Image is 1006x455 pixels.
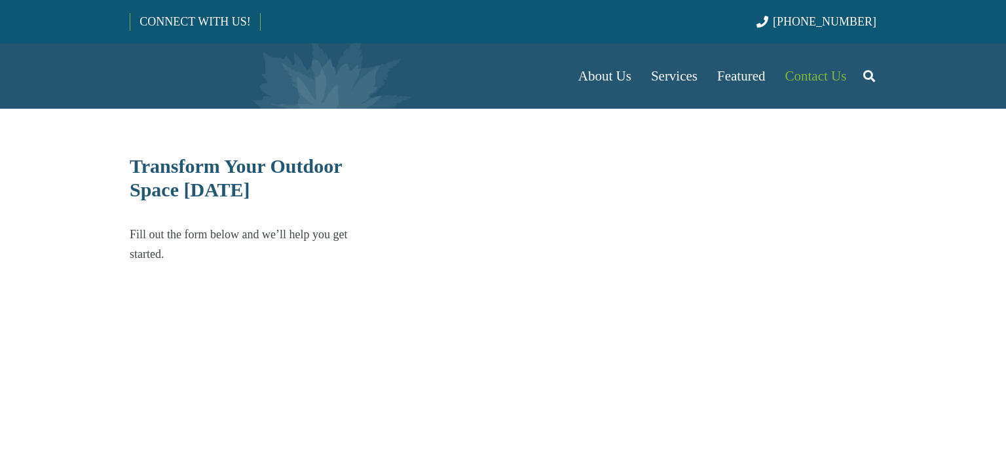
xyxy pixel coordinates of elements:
span: Featured [717,68,765,84]
span: Transform Your Outdoor Space [DATE] [130,155,342,200]
span: [PHONE_NUMBER] [773,15,876,28]
a: Featured [707,43,775,109]
p: Fill out the form below and we’ll help you get started. [130,225,374,264]
span: Contact Us [785,68,847,84]
a: Borst-Logo [130,50,347,102]
span: Services [651,68,698,84]
a: Search [856,60,882,92]
span: About Us [578,68,631,84]
a: Services [641,43,707,109]
a: CONNECT WITH US! [130,6,259,37]
a: Contact Us [775,43,857,109]
a: [PHONE_NUMBER] [756,15,876,28]
a: About Us [568,43,641,109]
